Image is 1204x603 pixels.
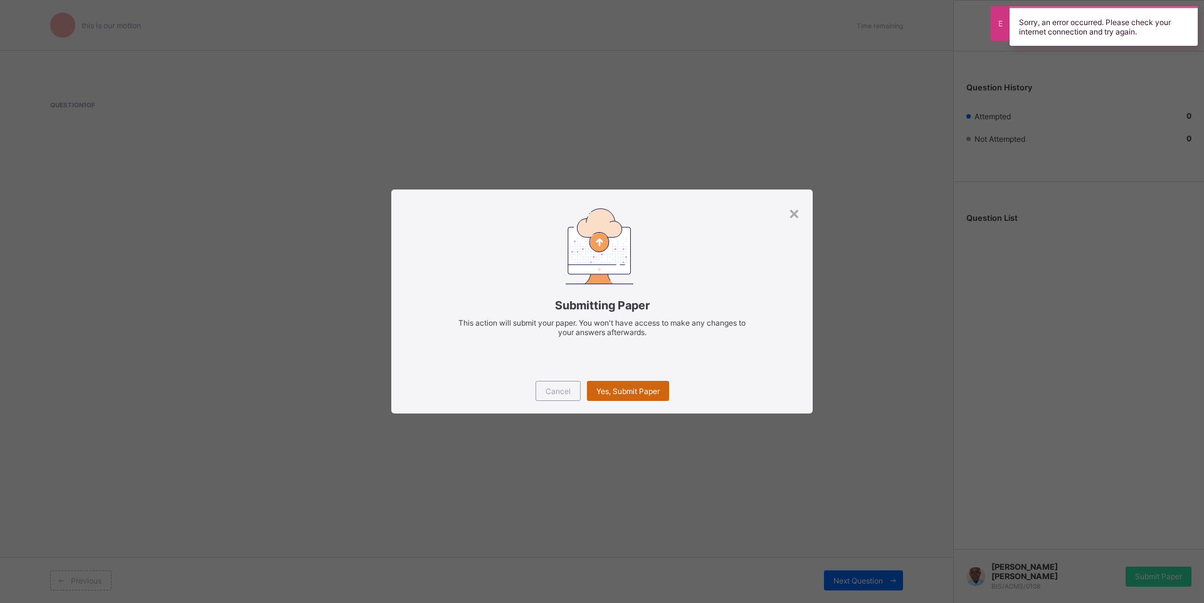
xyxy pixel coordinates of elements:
[596,387,660,396] span: Yes, Submit Paper
[410,299,794,312] span: Submitting Paper
[546,387,571,396] span: Cancel
[788,202,800,223] div: ×
[1010,6,1198,46] div: Sorry, an error occurred. Please check your internet connection and try again.
[458,318,746,337] span: This action will submit your paper. You won't have access to make any changes to your answers aft...
[566,208,633,284] img: submitting-paper.7509aad6ec86be490e328e6d2a33d40a.svg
